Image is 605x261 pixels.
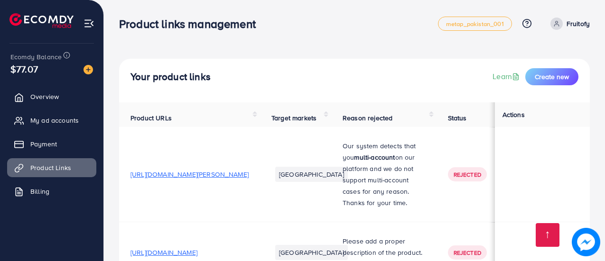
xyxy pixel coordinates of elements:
[7,87,96,106] a: Overview
[10,52,62,62] span: Ecomdy Balance
[130,170,249,179] span: [URL][DOMAIN_NAME][PERSON_NAME]
[30,187,49,196] span: Billing
[130,113,172,123] span: Product URLs
[275,245,348,260] li: [GEOGRAPHIC_DATA]
[30,116,79,125] span: My ad accounts
[572,228,600,256] img: image
[119,17,263,31] h3: Product links management
[493,71,521,82] a: Learn
[446,21,504,27] span: metap_pakistan_001
[454,171,481,179] span: Rejected
[130,248,197,257] span: [URL][DOMAIN_NAME]
[30,92,59,101] span: Overview
[30,163,71,172] span: Product Links
[343,141,416,162] span: Our system detects that you
[7,111,96,130] a: My ad accounts
[130,71,211,83] h4: Your product links
[84,18,94,29] img: menu
[7,182,96,201] a: Billing
[30,139,57,149] span: Payment
[354,153,395,162] strong: multi-account
[84,65,93,74] img: image
[438,17,512,31] a: metap_pakistan_001
[535,72,569,81] span: Create new
[454,249,481,257] span: Rejected
[343,113,392,123] span: Reason rejected
[9,13,74,28] img: logo
[547,18,590,30] a: Fruitofy
[567,18,590,29] p: Fruitofy
[525,68,578,85] button: Create new
[7,135,96,153] a: Payment
[7,158,96,177] a: Product Links
[10,62,38,76] span: $77.07
[271,113,316,123] span: Target markets
[448,113,467,123] span: Status
[343,153,415,207] span: on our platform and we do not support multi-account cases for any reason. Thanks for your time.
[503,110,525,119] span: Actions
[275,167,348,182] li: [GEOGRAPHIC_DATA]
